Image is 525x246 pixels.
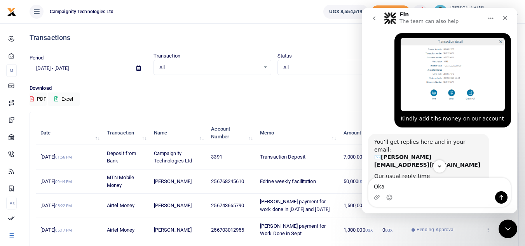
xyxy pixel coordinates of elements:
[30,33,519,42] h4: Transactions
[30,84,519,92] p: Download
[260,178,316,184] span: Edrine weekly facilitation
[150,121,207,145] th: Name: activate to sort column ascending
[154,202,192,208] span: [PERSON_NAME]
[154,227,192,233] span: [PERSON_NAME]
[6,197,17,209] li: Ac
[323,5,368,19] a: UGX 8,554,519
[329,8,362,16] span: UGX 8,554,519
[260,154,305,160] span: Transaction Deposit
[277,52,292,60] label: Status
[153,52,180,60] label: Transaction
[107,150,136,164] span: Deposit from Bank
[6,64,17,77] li: M
[55,155,72,159] small: 01:56 PM
[371,5,410,18] span: Add money
[30,92,47,106] button: PDF
[40,178,72,184] span: [DATE]
[450,5,519,12] small: [PERSON_NAME]
[55,180,72,184] small: 09:44 PM
[40,154,72,160] span: [DATE]
[55,204,72,208] small: 05:22 PM
[154,150,192,164] span: Campaignity Technologies Ltd
[154,178,192,184] span: [PERSON_NAME]
[107,202,134,208] span: Airtel Money
[417,226,455,233] span: Pending Approval
[499,220,517,238] iframe: Intercom live chat
[7,7,16,17] img: logo-small
[207,121,256,145] th: Account Number: activate to sort column ascending
[36,121,103,145] th: Date: activate to sort column descending
[256,121,339,145] th: Memo: activate to sort column ascending
[211,227,244,233] span: 256703012955
[433,5,447,19] img: profile-user
[260,223,326,237] span: [PERSON_NAME] payment for Work Done in Sept
[159,64,260,72] span: All
[107,174,134,188] span: MTN Mobile Money
[260,199,330,212] span: [PERSON_NAME] payment for work done in [DATE] and [DATE]
[107,227,134,233] span: Airtel Money
[344,227,373,233] span: 1,300,000
[40,202,72,208] span: [DATE]
[358,180,366,184] small: UGX
[385,228,392,232] small: UGX
[344,154,373,160] span: 7,000,000
[30,62,130,75] input: select period
[211,154,222,160] span: 3391
[283,64,384,72] span: All
[382,227,392,233] span: 0
[365,228,373,232] small: UGX
[433,5,519,19] a: profile-user [PERSON_NAME] Campaignity Technologies Ltd
[344,178,366,184] span: 50,000
[362,8,517,213] iframe: Intercom live chat
[47,8,117,15] span: Campaignity Technologies Ltd
[55,228,72,232] small: 05:17 PM
[339,121,378,145] th: Amount: activate to sort column ascending
[344,202,373,208] span: 1,500,000
[40,227,72,233] span: [DATE]
[48,92,80,106] button: Excel
[103,121,150,145] th: Transaction: activate to sort column ascending
[320,5,371,19] li: Wallet ballance
[30,54,44,62] label: Period
[371,5,410,18] li: Toup your wallet
[7,9,16,14] a: logo-small logo-large logo-large
[211,202,244,208] span: 256743665790
[211,178,244,184] span: 256768245610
